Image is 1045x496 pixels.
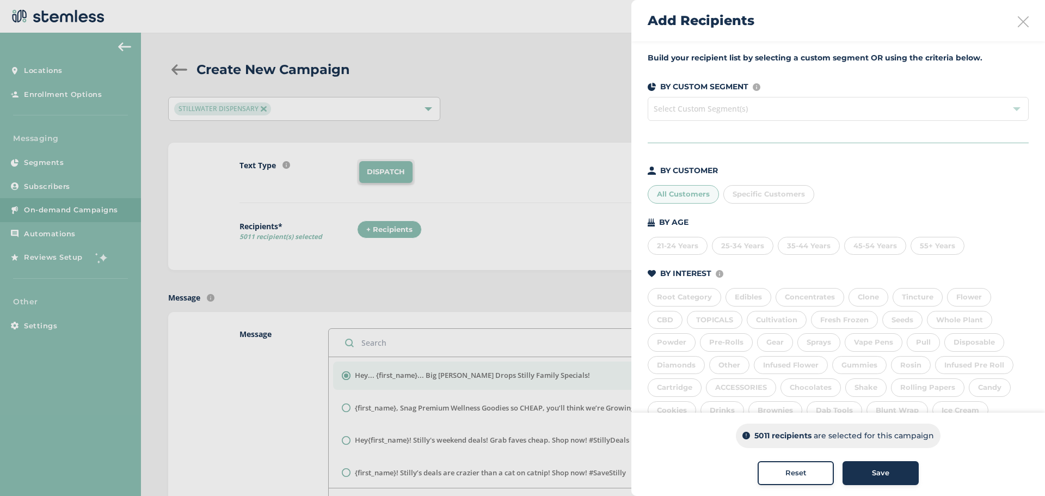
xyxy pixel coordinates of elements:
[648,378,702,397] div: Cartridge
[709,356,749,375] div: Other
[700,401,744,420] div: Drinks
[754,356,828,375] div: Infused Flower
[648,311,683,329] div: CBD
[927,311,992,329] div: Whole Plant
[872,468,889,479] span: Save
[757,333,793,352] div: Gear
[935,356,1013,375] div: Infused Pre Roll
[991,444,1045,496] iframe: Chat Widget
[748,401,802,420] div: Brownies
[947,288,991,307] div: Flower
[932,401,988,420] div: Ice Cream
[832,356,887,375] div: Gummies
[648,288,721,307] div: Root Category
[891,356,931,375] div: Rosin
[747,311,807,329] div: Cultivation
[648,401,696,420] div: Cookies
[845,378,887,397] div: Shake
[687,311,742,329] div: TOPICALS
[907,333,940,352] div: Pull
[753,83,760,91] img: icon-info-236977d2.svg
[844,237,906,255] div: 45-54 Years
[706,378,776,397] div: ACCESSORIES
[797,333,840,352] div: Sprays
[754,430,812,442] p: 5011 recipients
[866,401,928,420] div: Blunt Wrap
[648,270,656,278] img: icon-heart-dark-29e6356f.svg
[780,378,841,397] div: Chocolates
[659,217,689,228] p: BY AGE
[742,432,750,440] img: icon-info-dark-48f6c5f3.svg
[814,430,934,442] p: are selected for this campaign
[648,52,1029,64] label: Build your recipient list by selecting a custom segment OR using the criteria below.
[893,288,943,307] div: Tincture
[660,165,718,176] p: BY CUSTOMER
[849,288,888,307] div: Clone
[660,268,711,279] p: BY INTEREST
[969,378,1011,397] div: Candy
[648,185,719,204] div: All Customers
[648,83,656,91] img: icon-segments-dark-074adb27.svg
[648,218,655,226] img: icon-cake-93b2a7b5.svg
[778,237,840,255] div: 35-44 Years
[648,167,656,175] img: icon-person-dark-ced50e5f.svg
[648,356,705,375] div: Diamonds
[648,11,754,30] h2: Add Recipients
[648,333,696,352] div: Powder
[944,333,1004,352] div: Disposable
[811,311,878,329] div: Fresh Frozen
[807,401,862,420] div: Dab Tools
[712,237,773,255] div: 25-34 Years
[785,468,807,479] span: Reset
[891,378,964,397] div: Rolling Papers
[776,288,844,307] div: Concentrates
[726,288,771,307] div: Edibles
[911,237,964,255] div: 55+ Years
[660,81,748,93] p: BY CUSTOM SEGMENT
[733,189,805,198] span: Specific Customers
[700,333,753,352] div: Pre-Rolls
[843,461,919,485] button: Save
[845,333,902,352] div: Vape Pens
[648,237,708,255] div: 21-24 Years
[882,311,923,329] div: Seeds
[758,461,834,485] button: Reset
[716,270,723,278] img: icon-info-236977d2.svg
